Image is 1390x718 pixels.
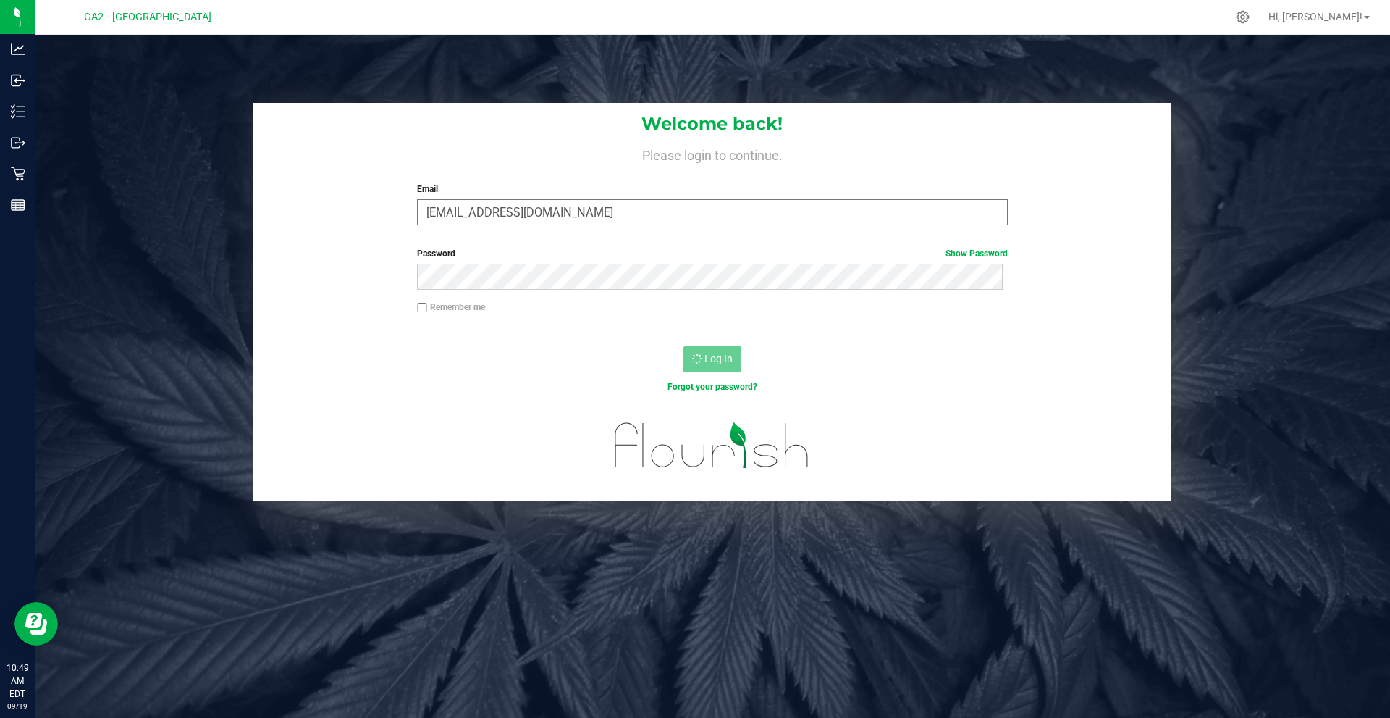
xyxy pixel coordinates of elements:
[11,42,25,57] inline-svg: Analytics
[7,701,28,711] p: 09/19
[14,602,58,646] iframe: Resource center
[11,198,25,212] inline-svg: Reports
[11,73,25,88] inline-svg: Inbound
[7,661,28,701] p: 10:49 AM EDT
[597,409,827,483] img: flourish_logo.svg
[667,382,757,392] a: Forgot your password?
[84,11,211,23] span: GA2 - [GEOGRAPHIC_DATA]
[1268,11,1362,22] span: Hi, [PERSON_NAME]!
[945,249,1008,259] a: Show Password
[417,303,427,313] input: Remember me
[704,353,733,364] span: Log In
[253,145,1171,162] h4: Please login to continue.
[683,346,741,372] button: Log In
[417,301,485,314] label: Remember me
[11,167,25,181] inline-svg: Retail
[11,135,25,150] inline-svg: Outbound
[11,104,25,119] inline-svg: Inventory
[1234,10,1252,24] div: Manage settings
[417,183,1007,196] label: Email
[417,249,455,259] span: Password
[253,114,1171,133] h1: Welcome back!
